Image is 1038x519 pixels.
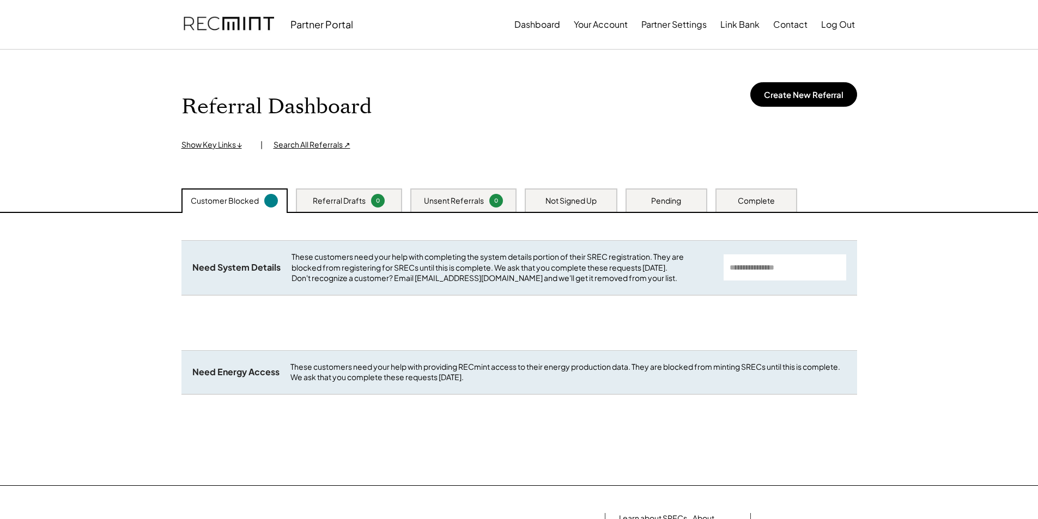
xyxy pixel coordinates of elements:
img: recmint-logotype%403x.png [184,6,274,43]
div: Unsent Referrals [424,196,484,206]
button: Link Bank [720,14,760,35]
div: 0 [373,197,383,205]
div: Show Key Links ↓ [181,139,250,150]
div: Search All Referrals ↗ [274,139,350,150]
button: Partner Settings [641,14,707,35]
div: These customers need your help with providing RECmint access to their energy production data. The... [290,362,846,383]
img: yH5BAEAAAAALAAAAAABAAEAAAIBRAA7 [410,77,470,137]
div: Referral Drafts [313,196,366,206]
div: Need Energy Access [192,367,280,378]
div: These customers need your help with completing the system details portion of their SREC registrat... [292,252,713,284]
button: Log Out [821,14,855,35]
div: Not Signed Up [545,196,597,206]
div: Customer Blocked [191,196,259,206]
div: Partner Portal [290,18,353,30]
button: Create New Referral [750,82,857,107]
div: | [260,139,263,150]
div: Complete [738,196,775,206]
button: Contact [773,14,808,35]
div: Pending [651,196,681,206]
h1: Referral Dashboard [181,94,372,120]
div: 0 [491,197,501,205]
button: Dashboard [514,14,560,35]
button: Your Account [574,14,628,35]
div: Need System Details [192,262,281,273]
